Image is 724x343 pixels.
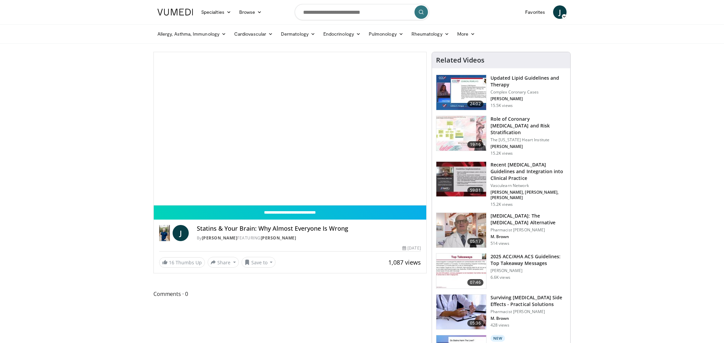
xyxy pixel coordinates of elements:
[153,290,427,298] span: Comments 0
[467,101,483,107] span: 24:02
[230,27,277,41] a: Cardiovascular
[491,241,509,246] p: 514 views
[491,96,566,102] p: [PERSON_NAME]
[436,213,566,248] a: 05:17 [MEDICAL_DATA]: The [MEDICAL_DATA] Alternative Pharmacist [PERSON_NAME] M. Brown 514 views
[491,275,510,280] p: 6.6K views
[242,257,276,268] button: Save to
[491,316,566,321] p: M. Brown
[491,234,566,239] p: M. Brown
[154,52,426,205] video-js: Video Player
[491,190,566,200] p: [PERSON_NAME], [PERSON_NAME], [PERSON_NAME]
[436,75,486,110] img: 77f671eb-9394-4acc-bc78-a9f077f94e00.150x105_q85_crop-smart_upscale.jpg
[467,187,483,194] span: 59:01
[491,322,509,328] p: 428 views
[491,103,513,108] p: 15.5K views
[521,5,549,19] a: Favorites
[553,5,567,19] a: J
[365,27,407,41] a: Pulmonology
[436,116,486,151] img: 1efa8c99-7b8a-4ab5-a569-1c219ae7bd2c.150x105_q85_crop-smart_upscale.jpg
[491,213,566,226] h3: [MEDICAL_DATA]: The [MEDICAL_DATA] Alternative
[173,225,189,241] a: J
[491,151,513,156] p: 15.2K views
[436,161,566,207] a: 59:01 Recent [MEDICAL_DATA] Guidelines and Integration into Clinical Practice Vasculearn Network ...
[169,259,174,266] span: 16
[436,56,484,64] h4: Related Videos
[491,268,566,273] p: [PERSON_NAME]
[157,9,193,15] img: VuMedi Logo
[295,4,429,20] input: Search topics, interventions
[467,141,483,148] span: 19:16
[467,320,483,327] span: 05:36
[208,257,239,268] button: Share
[277,27,319,41] a: Dermatology
[491,89,566,95] p: Complex Coronary Cases
[436,116,566,156] a: 19:16 Role of Coronary [MEDICAL_DATA] and Risk Stratification The [US_STATE] Heart Institute [PER...
[491,75,566,88] h3: Updated Lipid Guidelines and Therapy
[436,162,486,197] img: 87825f19-cf4c-4b91-bba1-ce218758c6bb.150x105_q85_crop-smart_upscale.jpg
[436,213,486,248] img: ce9609b9-a9bf-4b08-84dd-8eeb8ab29fc6.150x105_q85_crop-smart_upscale.jpg
[388,258,421,266] span: 1,087 views
[491,335,505,342] p: New
[159,225,170,241] img: Dr. Jordan Rennicke
[197,235,421,241] div: By FEATURING
[491,183,566,188] p: Vasculearn Network
[261,235,296,241] a: [PERSON_NAME]
[491,294,566,308] h3: Surviving [MEDICAL_DATA] Side Effects - Practical Solutions
[407,27,453,41] a: Rheumatology
[491,137,566,143] p: The [US_STATE] Heart Institute
[436,294,566,330] a: 05:36 Surviving [MEDICAL_DATA] Side Effects - Practical Solutions Pharmacist [PERSON_NAME] M. Bro...
[436,75,566,110] a: 24:02 Updated Lipid Guidelines and Therapy Complex Coronary Cases [PERSON_NAME] 15.5K views
[202,235,238,241] a: [PERSON_NAME]
[436,254,486,289] img: 369ac253-1227-4c00-b4e1-6e957fd240a8.150x105_q85_crop-smart_upscale.jpg
[491,253,566,267] h3: 2025 ACC/AHA ACS Guidelines: Top Takeaway Messages
[235,5,266,19] a: Browse
[491,202,513,207] p: 15.2K views
[436,295,486,330] img: 1778299e-4205-438f-a27e-806da4d55abe.150x105_q85_crop-smart_upscale.jpg
[491,309,566,314] p: Pharmacist [PERSON_NAME]
[467,238,483,245] span: 05:17
[453,27,479,41] a: More
[159,257,205,268] a: 16 Thumbs Up
[491,116,566,136] h3: Role of Coronary [MEDICAL_DATA] and Risk Stratification
[491,227,566,233] p: Pharmacist [PERSON_NAME]
[197,5,235,19] a: Specialties
[319,27,365,41] a: Endocrinology
[491,144,566,149] p: [PERSON_NAME]
[402,245,421,251] div: [DATE]
[197,225,421,232] h4: Statins & Your Brain: Why Almost Everyone Is Wrong
[436,253,566,289] a: 07:46 2025 ACC/AHA ACS Guidelines: Top Takeaway Messages [PERSON_NAME] 6.6K views
[153,27,230,41] a: Allergy, Asthma, Immunology
[467,279,483,286] span: 07:46
[491,161,566,182] h3: Recent [MEDICAL_DATA] Guidelines and Integration into Clinical Practice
